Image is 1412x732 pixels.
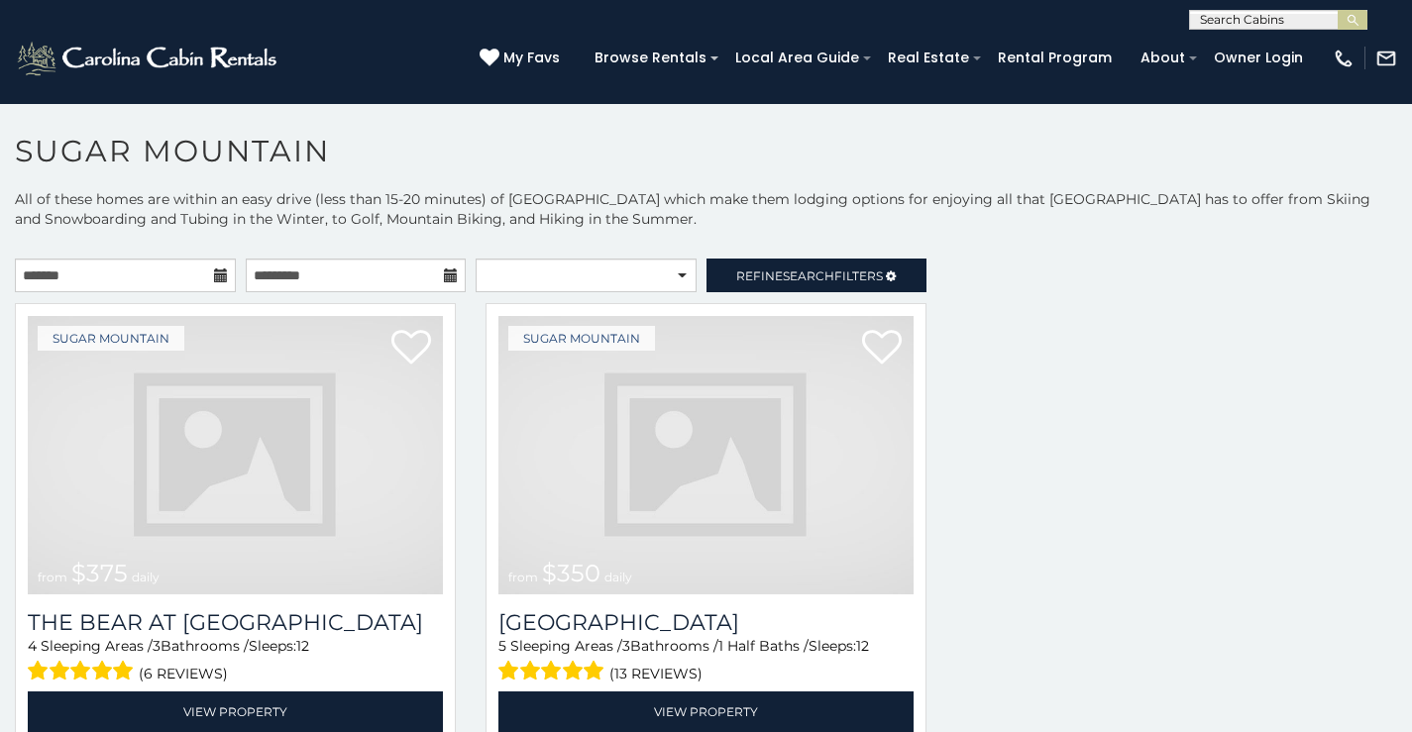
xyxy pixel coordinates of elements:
[139,661,228,686] span: (6 reviews)
[1204,43,1313,73] a: Owner Login
[706,259,927,292] a: RefineSearchFilters
[296,637,309,655] span: 12
[28,636,443,686] div: Sleeping Areas / Bathrooms / Sleeps:
[542,559,600,587] span: $350
[28,637,37,655] span: 4
[132,570,160,584] span: daily
[498,637,506,655] span: 5
[15,39,282,78] img: White-1-2.png
[718,637,809,655] span: 1 Half Baths /
[153,637,161,655] span: 3
[480,48,565,69] a: My Favs
[508,326,655,351] a: Sugar Mountain
[604,570,632,584] span: daily
[736,268,883,283] span: Refine Filters
[28,609,443,636] h3: The Bear At Sugar Mountain
[622,637,630,655] span: 3
[38,326,184,351] a: Sugar Mountain
[498,609,914,636] h3: Grouse Moor Lodge
[28,316,443,594] img: dummy-image.jpg
[585,43,716,73] a: Browse Rentals
[725,43,869,73] a: Local Area Guide
[1375,48,1397,69] img: mail-regular-white.png
[28,316,443,594] a: from $375 daily
[1131,43,1195,73] a: About
[498,636,914,686] div: Sleeping Areas / Bathrooms / Sleeps:
[862,328,902,369] a: Add to favorites
[503,48,560,68] span: My Favs
[391,328,431,369] a: Add to favorites
[988,43,1122,73] a: Rental Program
[28,691,443,732] a: View Property
[783,268,834,283] span: Search
[498,316,914,594] a: from $350 daily
[498,609,914,636] a: [GEOGRAPHIC_DATA]
[856,637,869,655] span: 12
[28,609,443,636] a: The Bear At [GEOGRAPHIC_DATA]
[609,661,703,686] span: (13 reviews)
[508,570,538,584] span: from
[878,43,979,73] a: Real Estate
[1333,48,1355,69] img: phone-regular-white.png
[498,316,914,594] img: dummy-image.jpg
[38,570,67,584] span: from
[71,559,128,587] span: $375
[498,691,914,732] a: View Property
